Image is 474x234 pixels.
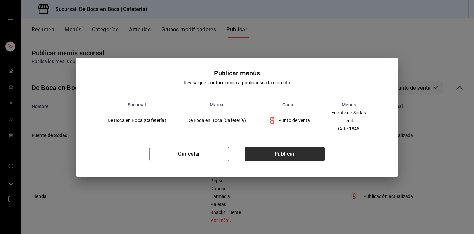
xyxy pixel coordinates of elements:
td: De Boca en Boca (Cafetería) [177,107,256,134]
span: Café 1845 [331,126,366,131]
span: Fuente de Sodas [331,110,366,115]
th: Sucursal [97,102,177,107]
button: Publicar [245,147,325,161]
th: Menús [321,102,377,107]
td: De Boca en Boca (Cafetería) [97,107,177,134]
th: Marca [177,102,256,107]
button: Cancelar [149,147,229,161]
div: Revisa que la información a publicar sea la correcta [184,79,290,86]
div: Publicar menús [214,68,260,78]
th: Canal [256,102,321,107]
span: Tienda [331,118,366,123]
div: Punto de venta [267,115,310,126]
